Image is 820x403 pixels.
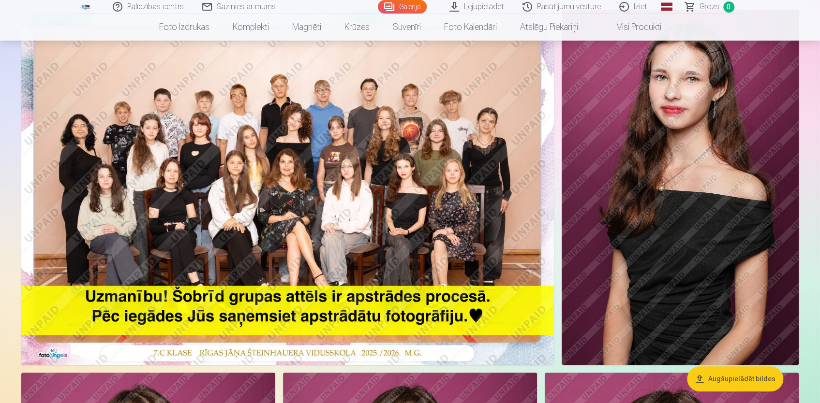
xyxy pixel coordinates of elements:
a: Komplekti [221,14,281,41]
a: Krūzes [333,14,381,41]
a: Magnēti [281,14,333,41]
a: Suvenīri [381,14,432,41]
a: Foto kalendāri [432,14,508,41]
button: Augšupielādēt bildes [687,366,783,391]
img: /fa1 [80,4,91,10]
a: Visi produkti [590,14,673,41]
span: Grozs [700,1,719,13]
span: 0 [723,1,734,13]
a: Atslēgu piekariņi [508,14,590,41]
a: Foto izdrukas [148,14,221,41]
